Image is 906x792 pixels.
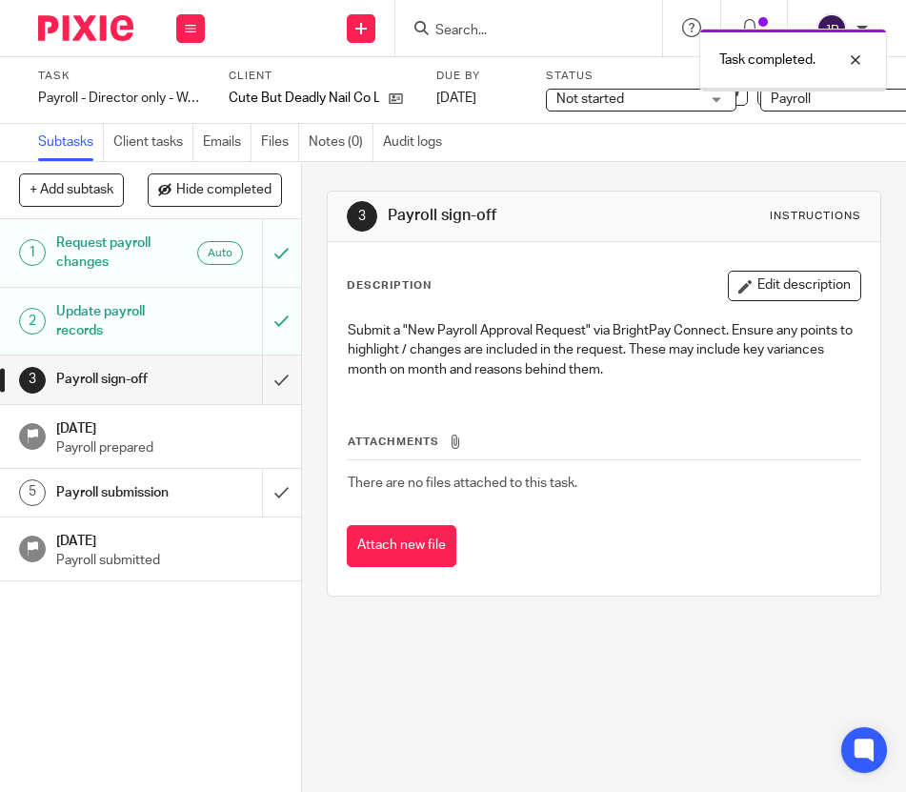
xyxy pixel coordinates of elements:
[56,527,282,551] h1: [DATE]
[203,124,252,161] a: Emails
[348,477,577,490] span: There are no files attached to this task.
[388,206,645,226] h1: Payroll sign-off
[816,13,847,44] img: svg%3E
[436,69,522,84] label: Due by
[19,239,46,266] div: 1
[56,297,181,346] h1: Update payroll records
[56,415,282,438] h1: [DATE]
[19,367,46,394] div: 3
[383,124,452,161] a: Audit logs
[348,321,859,379] p: Submit a "New Payroll Approval Request" via BrightPay Connect. Ensure any points to highlight / c...
[56,438,282,457] p: Payroll prepared
[56,478,181,507] h1: Payroll submission
[436,91,476,105] span: [DATE]
[56,365,181,394] h1: Payroll sign-off
[197,241,243,265] div: Auto
[56,229,181,277] h1: Request payroll changes
[347,525,456,568] button: Attach new file
[309,124,373,161] a: Notes (0)
[38,124,104,161] a: Subtasks
[728,271,861,301] button: Edit description
[229,69,417,84] label: Client
[771,92,811,106] span: Payroll
[56,551,282,570] p: Payroll submitted
[38,69,205,84] label: Task
[770,209,861,224] div: Instructions
[719,51,815,70] p: Task completed.
[347,201,377,232] div: 3
[19,173,124,206] button: + Add subtask
[19,479,46,506] div: 5
[113,124,193,161] a: Client tasks
[38,89,205,108] div: Payroll - Director only - Weekly
[556,92,624,106] span: Not started
[176,183,272,198] span: Hide completed
[229,89,379,108] p: Cute But Deadly Nail Co Ltd
[347,278,432,294] p: Description
[348,437,439,447] span: Attachments
[19,308,46,335] div: 2
[261,124,299,161] a: Files
[433,23,605,40] input: Search
[38,15,133,41] img: Pixie
[148,173,282,206] button: Hide completed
